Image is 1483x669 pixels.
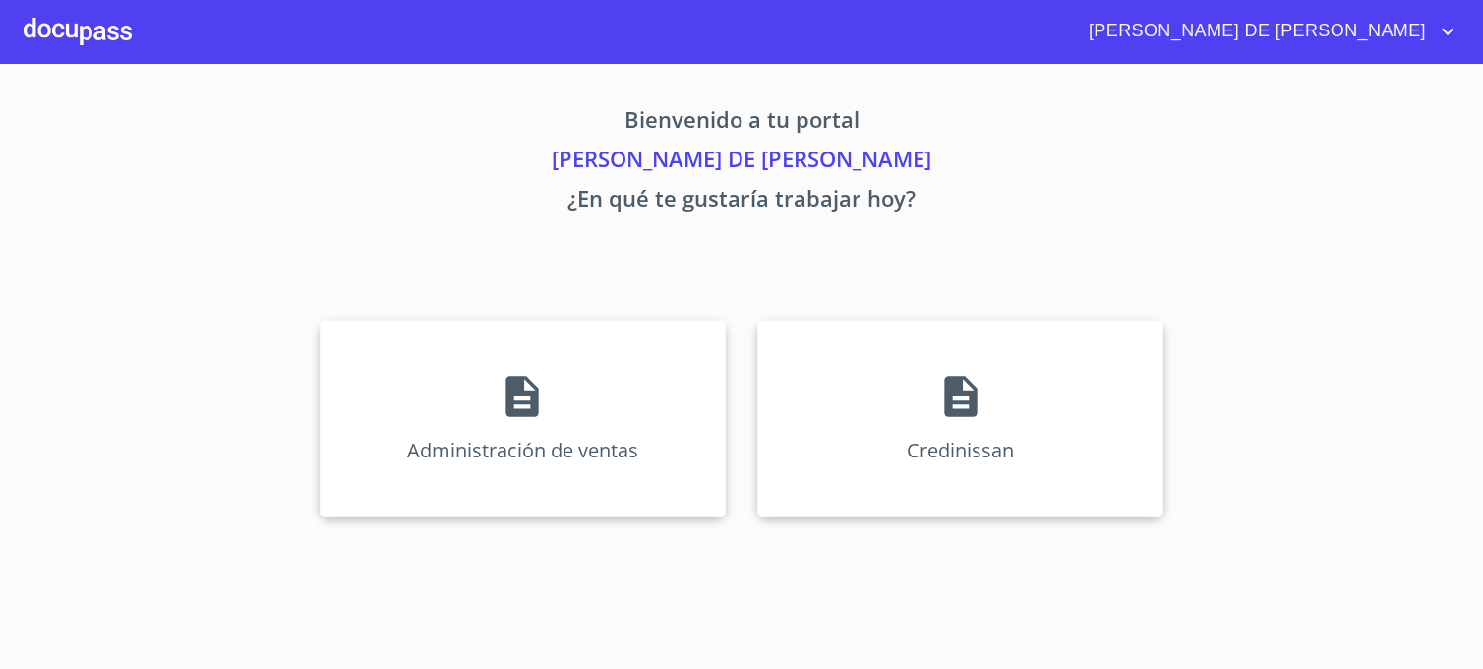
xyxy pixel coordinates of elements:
p: Credinissan [907,437,1014,463]
p: Administración de ventas [407,437,638,463]
p: [PERSON_NAME] DE [PERSON_NAME] [136,143,1347,182]
button: account of current user [1074,16,1459,47]
span: [PERSON_NAME] DE [PERSON_NAME] [1074,16,1436,47]
p: ¿En qué te gustaría trabajar hoy? [136,182,1347,221]
p: Bienvenido a tu portal [136,103,1347,143]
